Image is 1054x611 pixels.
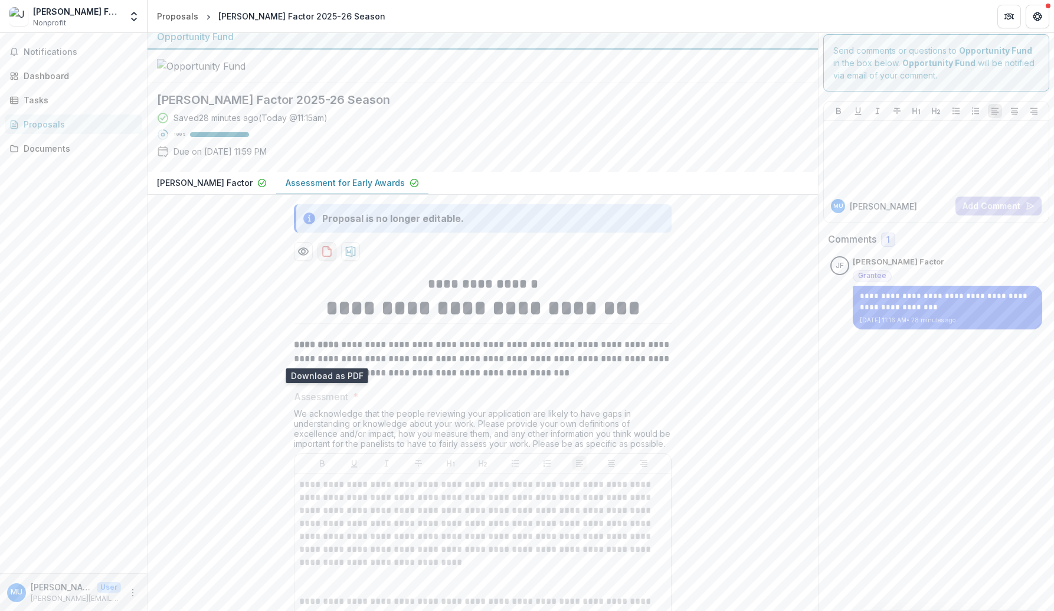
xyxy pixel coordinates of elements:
[315,456,329,470] button: Bold
[850,200,917,213] p: [PERSON_NAME]
[637,456,651,470] button: Align Right
[174,145,267,158] p: Due on [DATE] 11:59 PM
[218,10,385,22] div: [PERSON_NAME] Factor 2025-26 Season
[379,456,394,470] button: Italicize
[5,66,142,86] a: Dashboard
[152,8,390,25] nav: breadcrumb
[833,203,843,209] div: Michael Uhrin
[152,8,203,25] a: Proposals
[5,43,142,61] button: Notifications
[858,272,886,280] span: Grantee
[1027,104,1041,118] button: Align Right
[997,5,1021,28] button: Partners
[828,234,876,245] h2: Comments
[853,256,944,268] p: [PERSON_NAME] Factor
[174,112,328,124] div: Saved 28 minutes ago ( Today @ 11:15am )
[832,104,846,118] button: Bold
[157,30,808,44] div: Opportunity Fund
[347,456,361,470] button: Underline
[24,47,138,57] span: Notifications
[955,197,1042,215] button: Add Comment
[1026,5,1049,28] button: Get Help
[886,235,890,245] span: 1
[24,142,133,155] div: Documents
[860,316,1035,325] p: [DATE] 11:16 AM • 28 minutes ago
[5,139,142,158] a: Documents
[157,10,198,22] div: Proposals
[1007,104,1022,118] button: Align Center
[572,456,587,470] button: Align Left
[444,456,458,470] button: Heading 1
[157,93,790,107] h2: [PERSON_NAME] Factor 2025-26 Season
[24,70,133,82] div: Dashboard
[33,5,121,18] div: [PERSON_NAME] Factor
[24,118,133,130] div: Proposals
[341,242,360,261] button: download-proposal
[157,177,253,189] p: [PERSON_NAME] Factor
[411,456,425,470] button: Strike
[126,5,142,28] button: Open entity switcher
[870,104,885,118] button: Italicize
[322,211,464,226] div: Proposal is no longer editable.
[5,115,142,134] a: Proposals
[157,59,275,73] img: Opportunity Fund
[836,262,844,270] div: Jesse Factor
[851,104,865,118] button: Underline
[11,589,22,596] div: Michael Uhrin
[33,18,66,28] span: Nonprofit
[929,104,943,118] button: Heading 2
[909,104,924,118] button: Heading 1
[968,104,983,118] button: Ordered List
[5,90,142,110] a: Tasks
[31,581,92,593] p: [PERSON_NAME]
[959,45,1032,55] strong: Opportunity Fund
[9,7,28,26] img: Jesse Factor
[508,456,522,470] button: Bullet List
[286,177,405,189] p: Assessment for Early Awards
[294,390,348,404] p: Assessment
[174,130,185,139] p: 100 %
[604,456,618,470] button: Align Center
[294,242,313,261] button: Preview f450cbd9-b50c-40f6-958a-4bb640abbfc1-1.pdf
[31,593,121,604] p: [PERSON_NAME][EMAIL_ADDRESS][PERSON_NAME][DOMAIN_NAME]
[890,104,904,118] button: Strike
[476,456,490,470] button: Heading 2
[540,456,554,470] button: Ordered List
[823,34,1049,92] div: Send comments or questions to in the box below. will be notified via email of your comment.
[902,58,976,68] strong: Opportunity Fund
[988,104,1002,118] button: Align Left
[24,94,133,106] div: Tasks
[294,409,672,453] div: We acknowledge that the people reviewing your application are likely to have gaps in understandin...
[949,104,963,118] button: Bullet List
[97,582,121,593] p: User
[317,242,336,261] button: download-proposal
[126,586,140,600] button: More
